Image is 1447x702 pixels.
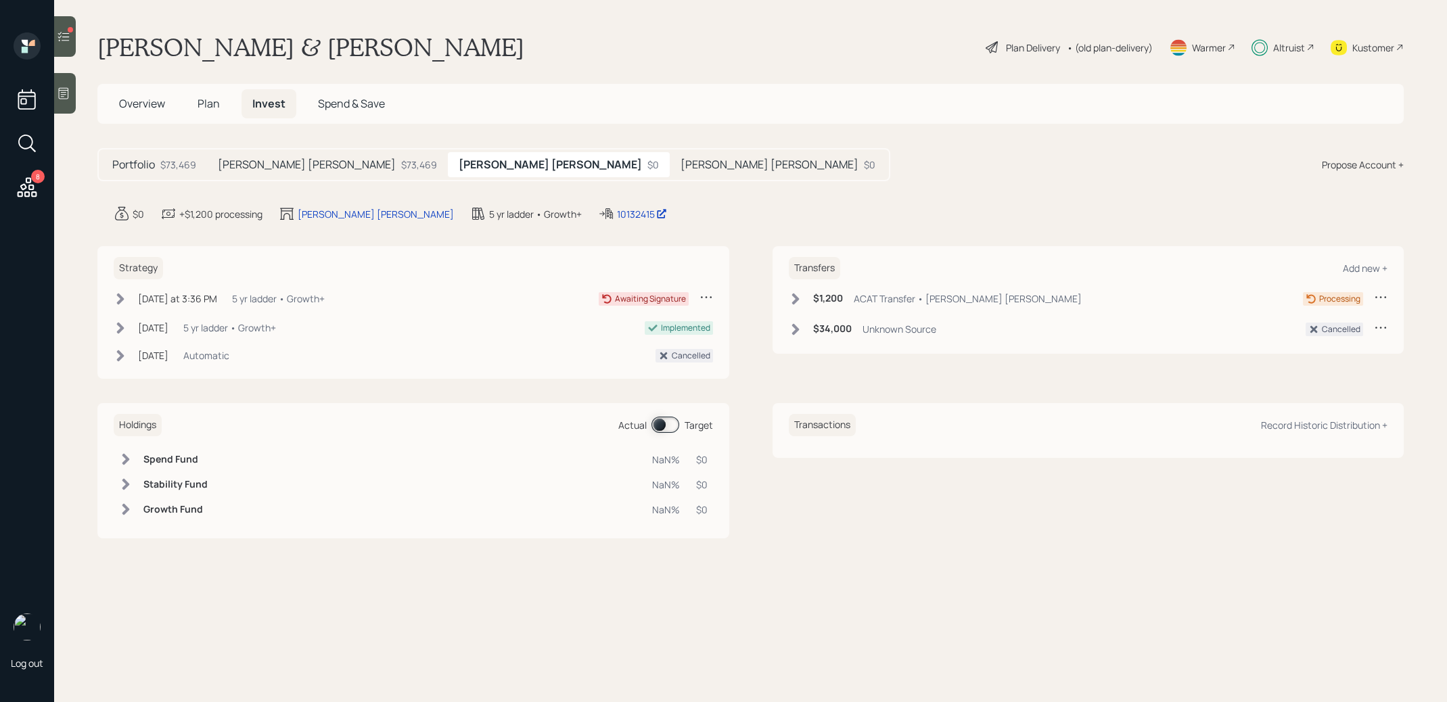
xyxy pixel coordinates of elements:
div: Automatic [183,348,229,362]
h5: [PERSON_NAME] [PERSON_NAME] [218,158,396,171]
div: Cancelled [672,350,710,362]
h5: Portfolio [112,158,155,171]
div: Cancelled [1322,323,1360,335]
div: $73,469 [401,158,437,172]
div: [PERSON_NAME] [PERSON_NAME] [298,207,454,221]
div: Implemented [661,322,710,334]
div: ACAT Transfer • [PERSON_NAME] [PERSON_NAME] [854,291,1082,306]
h1: [PERSON_NAME] & [PERSON_NAME] [97,32,524,62]
h6: Holdings [114,414,162,436]
h6: Spend Fund [143,454,208,465]
div: Processing [1319,293,1360,305]
h6: $1,200 [813,293,843,304]
div: [DATE] at 3:36 PM [138,291,217,306]
div: $73,469 [160,158,196,172]
div: 10132415 [617,207,667,221]
div: Altruist [1273,41,1305,55]
div: 5 yr ladder • Growth+ [232,291,325,306]
h6: Transactions [789,414,856,436]
div: 8 [31,170,45,183]
div: $0 [647,158,659,172]
h6: Transfers [789,257,840,279]
span: Overview [119,96,165,111]
div: • (old plan-delivery) [1067,41,1153,55]
div: Unknown Source [863,322,936,336]
div: 5 yr ladder • Growth+ [183,321,276,335]
h6: Strategy [114,257,163,279]
div: Propose Account + [1322,158,1404,172]
h6: $34,000 [813,323,852,335]
div: $0 [864,158,875,172]
div: Record Historic Distribution + [1261,419,1387,431]
h6: Growth Fund [143,504,208,515]
div: [DATE] [138,348,168,362]
span: Invest [252,96,285,111]
div: $0 [696,452,708,467]
div: NaN% [652,452,680,467]
h6: Stability Fund [143,479,208,490]
div: $0 [133,207,144,221]
div: Awaiting Signature [615,293,686,305]
div: Target [685,418,713,432]
h5: [PERSON_NAME] [PERSON_NAME] [459,158,642,171]
div: +$1,200 processing [179,207,262,221]
div: Add new + [1343,262,1387,275]
div: Log out [11,657,43,670]
div: Actual [618,418,647,432]
span: Spend & Save [318,96,385,111]
h5: [PERSON_NAME] [PERSON_NAME] [681,158,858,171]
div: NaN% [652,502,680,517]
div: $0 [696,477,708,492]
span: Plan [198,96,220,111]
div: [DATE] [138,321,168,335]
img: treva-nostdahl-headshot.png [14,613,41,640]
div: Plan Delivery [1006,41,1060,55]
div: 5 yr ladder • Growth+ [489,207,582,221]
div: Kustomer [1352,41,1394,55]
div: NaN% [652,477,680,492]
div: Warmer [1192,41,1226,55]
div: $0 [696,502,708,517]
